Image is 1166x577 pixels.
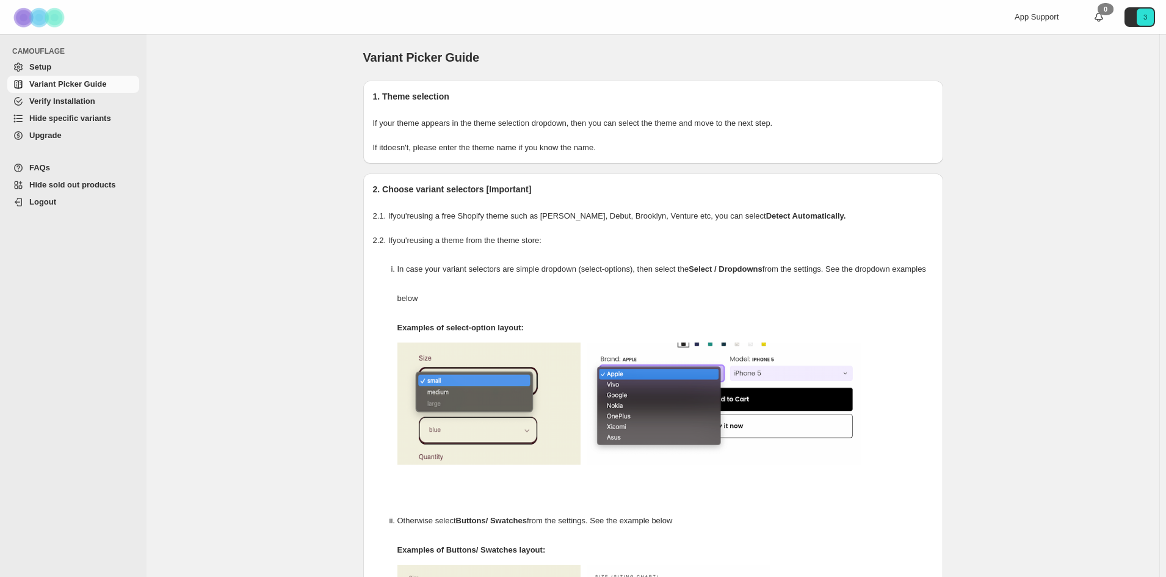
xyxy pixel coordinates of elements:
span: Hide sold out products [29,180,116,189]
strong: Detect Automatically. [766,211,846,220]
span: CAMOUFLAGE [12,46,140,56]
p: 2.1. If you're using a free Shopify theme such as [PERSON_NAME], Debut, Brooklyn, Venture etc, yo... [373,210,933,222]
img: Camouflage [10,1,71,34]
span: App Support [1015,12,1059,21]
strong: Examples of Buttons/ Swatches layout: [397,545,546,554]
strong: Examples of select-option layout: [397,323,524,332]
a: Hide sold out products [7,176,139,194]
strong: Buttons/ Swatches [456,516,527,525]
span: Verify Installation [29,96,95,106]
a: Logout [7,194,139,211]
p: 2.2. If you're using a theme from the theme store: [373,234,933,247]
span: Logout [29,197,56,206]
span: Upgrade [29,131,62,140]
p: If it doesn't , please enter the theme name if you know the name. [373,142,933,154]
strong: Select / Dropdowns [689,264,762,274]
span: Setup [29,62,51,71]
a: FAQs [7,159,139,176]
span: Variant Picker Guide [29,79,106,89]
div: 0 [1098,3,1113,15]
a: 0 [1093,11,1105,23]
a: Variant Picker Guide [7,76,139,93]
p: Otherwise select from the settings. See the example below [397,506,933,535]
h2: 1. Theme selection [373,90,933,103]
span: Avatar with initials 3 [1137,9,1154,26]
a: Hide specific variants [7,110,139,127]
p: In case your variant selectors are simple dropdown (select-options), then select the from the set... [397,255,933,313]
img: camouflage-select-options [397,343,581,465]
img: camouflage-select-options-2 [587,343,861,465]
span: FAQs [29,163,50,172]
a: Setup [7,59,139,76]
p: If your theme appears in the theme selection dropdown, then you can select the theme and move to ... [373,117,933,129]
h2: 2. Choose variant selectors [Important] [373,183,933,195]
span: Variant Picker Guide [363,51,480,64]
a: Upgrade [7,127,139,144]
button: Avatar with initials 3 [1124,7,1155,27]
span: Hide specific variants [29,114,111,123]
a: Verify Installation [7,93,139,110]
text: 3 [1143,13,1147,21]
